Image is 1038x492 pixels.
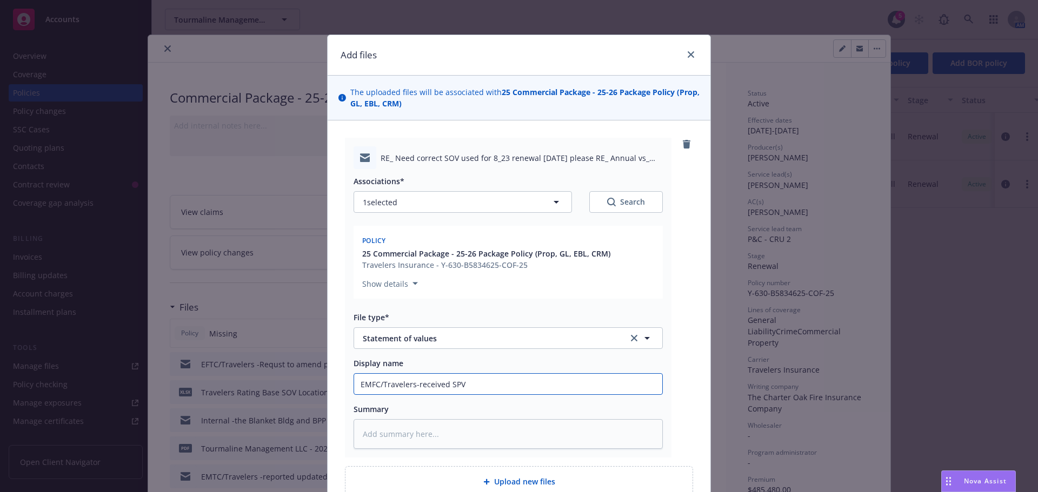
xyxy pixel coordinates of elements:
span: Nova Assist [964,476,1007,486]
span: Statement of values [363,333,613,344]
div: Drag to move [942,471,955,491]
span: Display name [354,358,403,368]
button: Nova Assist [941,470,1016,492]
span: File type* [354,312,389,322]
a: clear selection [628,332,641,345]
span: Summary [354,404,389,414]
button: Statement of valuesclear selection [354,327,663,349]
input: Add display name here... [354,374,662,394]
span: Upload new files [494,476,555,487]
